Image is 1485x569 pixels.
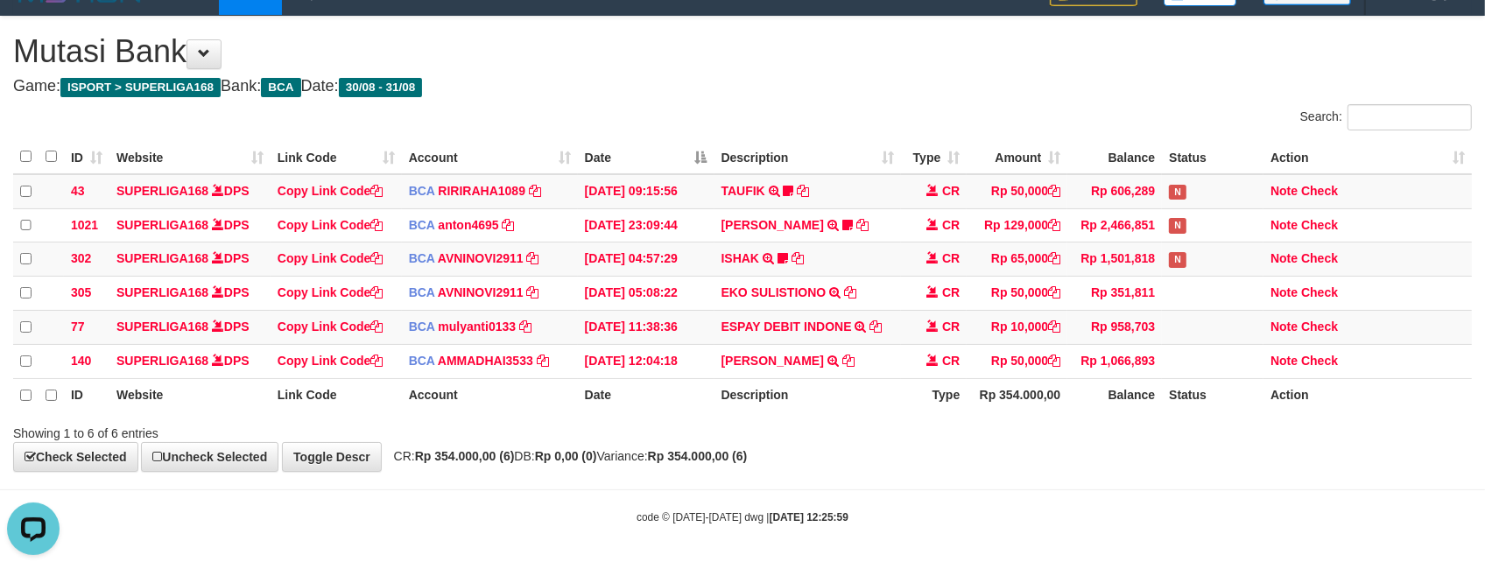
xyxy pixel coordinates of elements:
td: Rp 65,000 [967,242,1067,277]
td: Rp 1,501,818 [1067,242,1162,277]
td: Rp 50,000 [967,345,1067,379]
span: ISPORT > SUPERLIGA168 [60,78,221,97]
a: Copy EKO SULISTIONO to clipboard [844,285,856,299]
a: Copy Rp 50,000 to clipboard [1048,184,1060,198]
th: Balance [1067,140,1162,174]
span: 305 [71,285,91,299]
th: Rp 354.000,00 [967,378,1067,411]
span: CR [942,320,960,334]
a: SUPERLIGA168 [116,251,208,265]
td: Rp 50,000 [967,277,1067,311]
div: Showing 1 to 6 of 6 entries [13,418,606,442]
th: Account: activate to sort column ascending [402,140,578,174]
h4: Game: Bank: Date: [13,78,1472,95]
span: BCA [261,78,300,97]
a: Copy RIRIRAHA1089 to clipboard [529,184,541,198]
a: ESPAY DEBIT INDONE [721,320,852,334]
a: Check [1301,354,1338,368]
a: Copy Rp 129,000 to clipboard [1048,218,1060,232]
span: 30/08 - 31/08 [339,78,423,97]
span: 302 [71,251,91,265]
th: ID [64,378,109,411]
th: Account [402,378,578,411]
th: Action [1263,378,1472,411]
td: DPS [109,242,271,277]
span: BCA [409,285,435,299]
td: DPS [109,345,271,379]
input: Search: [1348,104,1472,130]
a: Copy ESPAY DEBIT INDONE to clipboard [869,320,882,334]
td: Rp 606,289 [1067,174,1162,208]
a: Copy Link Code [278,218,384,232]
a: Note [1270,218,1298,232]
strong: Rp 354.000,00 (6) [648,449,748,463]
th: Website [109,378,271,411]
td: [DATE] 12:04:18 [578,345,714,379]
span: CR [942,354,960,368]
a: TAUFIK [721,184,765,198]
span: Has Note [1169,185,1186,200]
a: Check [1301,218,1338,232]
a: Copy Link Code [278,251,384,265]
a: Copy Rp 10,000 to clipboard [1048,320,1060,334]
a: Copy anton4695 to clipboard [503,218,515,232]
a: [PERSON_NAME] [721,218,824,232]
span: BCA [409,184,435,198]
span: BCA [409,354,435,368]
a: Check [1301,320,1338,334]
th: Date [578,378,714,411]
td: Rp 1,066,893 [1067,345,1162,379]
td: Rp 50,000 [967,174,1067,208]
a: Copy SRI BASUKI to clipboard [856,218,869,232]
a: Note [1270,184,1298,198]
td: Rp 958,703 [1067,311,1162,345]
a: Copy AVNINOVI2911 to clipboard [527,285,539,299]
a: mulyanti0133 [438,320,516,334]
label: Search: [1300,104,1472,130]
span: BCA [409,218,435,232]
a: Copy Rp 65,000 to clipboard [1048,251,1060,265]
td: Rp 351,811 [1067,277,1162,311]
td: Rp 10,000 [967,311,1067,345]
td: [DATE] 11:38:36 [578,311,714,345]
a: RIRIRAHA1089 [438,184,525,198]
h1: Mutasi Bank [13,34,1472,69]
a: Copy Rp 50,000 to clipboard [1048,285,1060,299]
a: Copy Rp 50,000 to clipboard [1048,354,1060,368]
strong: Rp 0,00 (0) [535,449,597,463]
a: SUPERLIGA168 [116,320,208,334]
span: CR [942,184,960,198]
span: 1021 [71,218,98,232]
button: Open LiveChat chat widget [7,7,60,60]
a: Toggle Descr [282,442,382,472]
th: Link Code [271,378,402,411]
td: [DATE] 04:57:29 [578,242,714,277]
th: Date: activate to sort column descending [578,140,714,174]
th: ID: activate to sort column ascending [64,140,109,174]
a: AVNINOVI2911 [438,285,524,299]
strong: [DATE] 12:25:59 [770,511,848,523]
a: AMMADHAI3533 [438,354,533,368]
a: Copy ISHAK to clipboard [792,251,804,265]
a: Note [1270,320,1298,334]
a: Note [1270,285,1298,299]
th: Description: activate to sort column ascending [714,140,902,174]
th: Action: activate to sort column ascending [1263,140,1472,174]
th: Balance [1067,378,1162,411]
span: 77 [71,320,85,334]
span: BCA [409,320,435,334]
th: Status [1162,140,1263,174]
span: Has Note [1169,218,1186,233]
td: Rp 129,000 [967,208,1067,242]
a: AVNINOVI2911 [438,251,524,265]
th: Type [901,378,967,411]
td: DPS [109,174,271,208]
th: Amount: activate to sort column ascending [967,140,1067,174]
a: Copy AMMADHAI3533 to clipboard [537,354,549,368]
a: SUPERLIGA168 [116,354,208,368]
a: Note [1270,354,1298,368]
a: Copy AVNINOVI2911 to clipboard [527,251,539,265]
th: Status [1162,378,1263,411]
a: Copy Link Code [278,184,384,198]
td: [DATE] 09:15:56 [578,174,714,208]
